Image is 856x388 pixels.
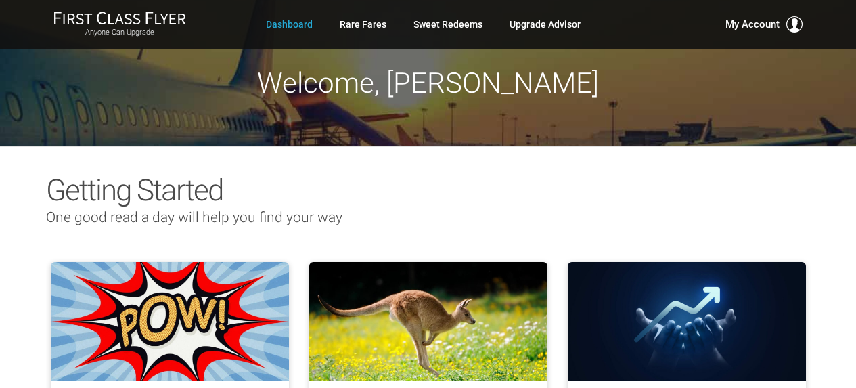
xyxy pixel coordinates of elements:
span: Welcome, [PERSON_NAME] [257,66,599,100]
span: Getting Started [46,173,223,208]
a: First Class FlyerAnyone Can Upgrade [53,11,186,38]
img: First Class Flyer [53,11,186,25]
a: Upgrade Advisor [510,12,581,37]
span: My Account [725,16,780,33]
a: Rare Fares [340,12,386,37]
span: One good read a day will help you find your way [46,209,342,225]
button: My Account [725,16,803,33]
a: Dashboard [266,12,313,37]
small: Anyone Can Upgrade [53,28,186,37]
a: Sweet Redeems [413,12,482,37]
